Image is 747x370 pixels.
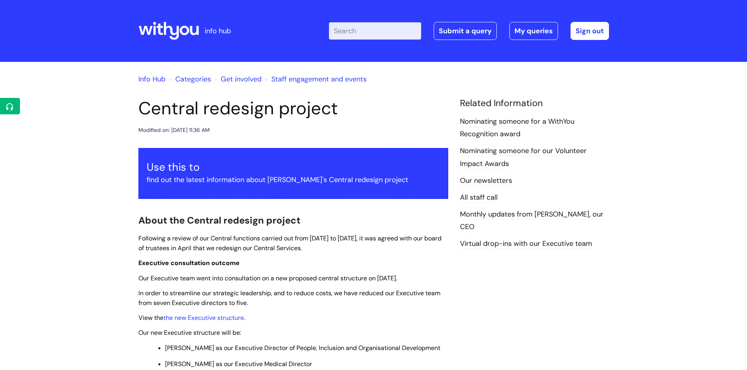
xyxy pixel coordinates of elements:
a: Nominating someone for our Volunteer Impact Awards [460,146,587,169]
a: Sign out [571,22,609,40]
a: Categories [175,74,211,84]
p: find out the latest information about [PERSON_NAME]'s Central redesign project [147,173,440,186]
li: Solution home [167,73,211,85]
div: | - [329,22,609,40]
div: Modified on: [DATE] 11:36 AM [138,125,210,135]
span: Following a review of our Central functions carried out from [DATE] to [DATE], it was agreed with... [138,234,442,252]
a: Nominating someone for a WithYou Recognition award [460,117,574,139]
a: Submit a query [434,22,497,40]
a: Monthly updates from [PERSON_NAME], our CEO [460,209,603,232]
span: [PERSON_NAME] as our Executive Director of People, Inclusion and Organisational Development [165,344,440,352]
a: My queries [509,22,558,40]
span: Our new Executive structure will be: [138,328,241,337]
a: the new Executive structure [164,314,244,322]
span: View the . [138,314,245,322]
a: Our newsletters [460,176,512,186]
a: Get involved [221,74,262,84]
input: Search [329,22,421,40]
a: Info Hub [138,74,165,84]
span: About the Central redesign project [138,214,300,226]
h4: Related Information [460,98,609,109]
h3: Use this to [147,161,440,173]
p: info hub [205,25,231,37]
h1: Central redesign project [138,98,448,119]
span: In order to streamline our strategic leadership, and to reduce costs, we have reduced our Executi... [138,289,440,307]
span: Executive consultation outcome [138,259,240,267]
a: All staff call [460,193,498,203]
a: Virtual drop-ins with our Executive team [460,239,592,249]
li: Staff engagement and events [264,73,367,85]
span: Our Executive team went into consultation on a new proposed central structure on [DATE]. [138,274,397,282]
span: [PERSON_NAME] as our Executive Medical Director [165,360,312,368]
a: Staff engagement and events [271,74,367,84]
li: Get involved [213,73,262,85]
